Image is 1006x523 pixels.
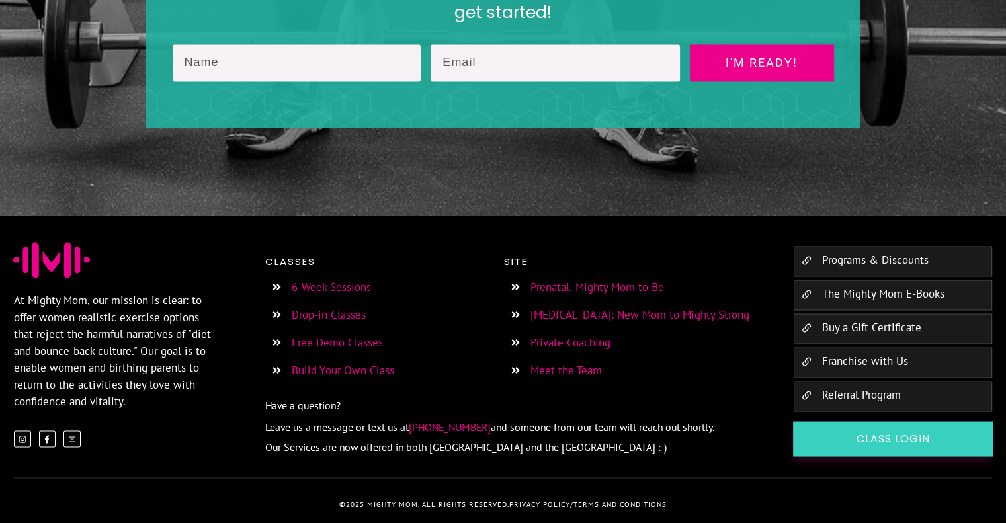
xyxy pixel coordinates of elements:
a: Buy a Gift Certificate [822,319,921,334]
p: At Mighty Mom, our mission is clear: to offer women realistic exercise options that reject the ha... [14,292,218,410]
span: and someone from our team will reach out shortly. [491,420,714,433]
a: Meet the Team [530,362,602,377]
span: [PHONE_NUMBER] [409,420,491,433]
img: Favicon Jessica Sennet Mighty Mom Prenatal Postpartum Mom & Baby Fitness Programs Toronto Ontario... [13,242,90,278]
span: 2025 [346,499,364,508]
a: Franchise with Us [822,353,908,368]
a: 6-Week Sessions [292,279,371,294]
a: Build Your Own Class [292,362,394,377]
span: © , all rights reserved. [339,499,509,508]
span: Leave us a message or text us at [265,420,409,433]
span: Class Login [810,431,976,446]
input: Name [173,44,421,81]
a: Referral Program [822,387,901,401]
a: Private Coaching [530,335,610,349]
span: Mighty Mom [367,499,418,508]
span: Have a question? [265,398,341,411]
p: Site [504,253,766,270]
span: I'm ready! [702,56,821,69]
a: Privacy policy [509,499,570,508]
a: Terms and Conditions [573,499,667,508]
a: Prenatal: Mighty Mom to Be [530,279,664,294]
a: The Mighty Mom E-Books [822,286,944,300]
a: [PHONE_NUMBER] [409,418,491,434]
a: Free Demo Classes [292,335,383,349]
p: Classes [265,253,492,270]
a: Programs & Discounts [822,252,929,266]
input: Email [431,44,680,81]
a: Class Login [793,421,993,456]
a: [MEDICAL_DATA]: New Mom to Mighty Strong [530,307,749,321]
a: Drop-in Classes [292,307,366,321]
a: I'm ready! [690,44,833,81]
span: Our Services are now offered in both [GEOGRAPHIC_DATA] and the [GEOGRAPHIC_DATA] :-) [265,440,667,453]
